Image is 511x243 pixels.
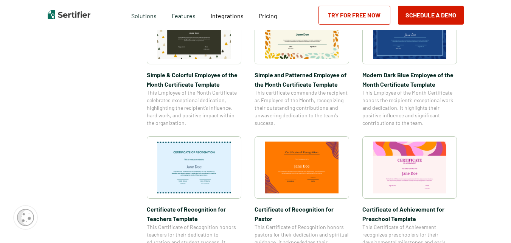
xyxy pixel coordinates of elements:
img: Modern Dark Blue Employee of the Month Certificate Template [373,7,446,59]
img: Cookie Popup Icon [17,209,34,226]
a: Simple & Colorful Employee of the Month Certificate TemplateSimple & Colorful Employee of the Mon... [147,2,241,127]
img: Sertifier | Digital Credentialing Platform [48,10,90,19]
a: Simple and Patterned Employee of the Month Certificate TemplateSimple and Patterned Employee of t... [255,2,349,127]
span: Pricing [259,12,277,19]
img: Simple & Colorful Employee of the Month Certificate Template [157,7,231,59]
span: Features [172,10,196,20]
iframe: Chat Widget [473,207,511,243]
a: Integrations [211,10,244,20]
img: Certificate of Recognition for Teachers Template [157,142,231,193]
span: This Employee of the Month Certificate honors the recipient’s exceptional work and dedication. It... [362,89,457,127]
a: Modern Dark Blue Employee of the Month Certificate TemplateModern Dark Blue Employee of the Month... [362,2,457,127]
span: Solutions [131,10,157,20]
span: This certificate commends the recipient as Employee of the Month, recognizing their outstanding c... [255,89,349,127]
button: Schedule a Demo [398,6,464,25]
span: Certificate of Achievement for Preschool Template [362,204,457,223]
span: Certificate of Recognition for Teachers Template [147,204,241,223]
img: Certificate of Recognition for Pastor [265,142,339,193]
span: Certificate of Recognition for Pastor [255,204,349,223]
span: Simple and Patterned Employee of the Month Certificate Template [255,70,349,89]
span: Simple & Colorful Employee of the Month Certificate Template [147,70,241,89]
img: Certificate of Achievement for Preschool Template [373,142,446,193]
span: Integrations [211,12,244,19]
a: Pricing [259,10,277,20]
img: Simple and Patterned Employee of the Month Certificate Template [265,7,339,59]
a: Try for Free Now [318,6,390,25]
span: Modern Dark Blue Employee of the Month Certificate Template [362,70,457,89]
span: This Employee of the Month Certificate celebrates exceptional dedication, highlighting the recipi... [147,89,241,127]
